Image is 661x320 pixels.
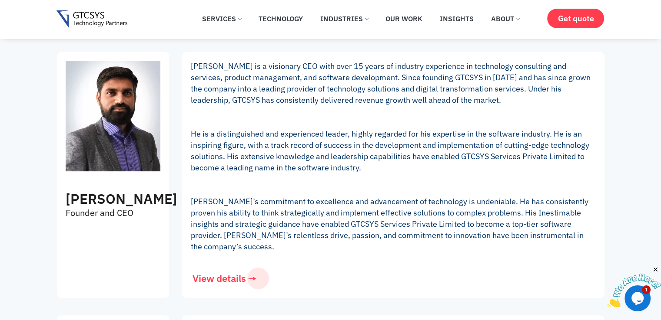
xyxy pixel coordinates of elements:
[379,9,429,28] a: Our Work
[558,14,594,23] span: Get quote
[485,9,526,28] a: About
[66,190,160,207] h3: [PERSON_NAME]
[66,207,160,219] p: Founder and CEO
[193,274,246,283] span: View details
[191,61,596,252] p: [PERSON_NAME] is a visionary CEO with over 15 years of industry experience in technology consulti...
[196,9,248,28] a: Services
[182,268,269,289] a: View details
[66,61,160,171] img: Mukesh Lagadhir CEO of GTCSYS Software Development Company
[314,9,375,28] a: Industries
[607,266,661,307] iframe: chat widget
[433,9,480,28] a: Insights
[547,9,604,28] a: Get quote
[252,9,309,28] a: Technology
[56,10,127,28] img: Gtcsys logo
